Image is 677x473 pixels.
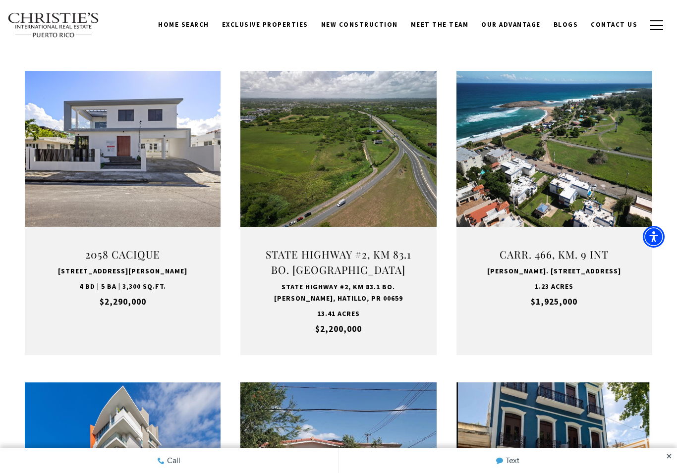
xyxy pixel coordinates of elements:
span: Contact Us [591,20,637,29]
span: Exclusive Properties [222,20,308,29]
img: Christie's International Real Estate text transparent background [7,12,100,38]
a: Exclusive Properties [216,15,315,34]
a: Meet the Team [404,15,475,34]
a: Our Advantage [475,15,547,34]
a: Home Search [152,15,216,34]
span: Blogs [554,20,578,29]
a: New Construction [315,15,404,34]
a: Blogs [547,15,585,34]
button: button [644,11,670,40]
span: Our Advantage [481,20,541,29]
span: New Construction [321,20,398,29]
div: Accessibility Menu [643,226,665,248]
